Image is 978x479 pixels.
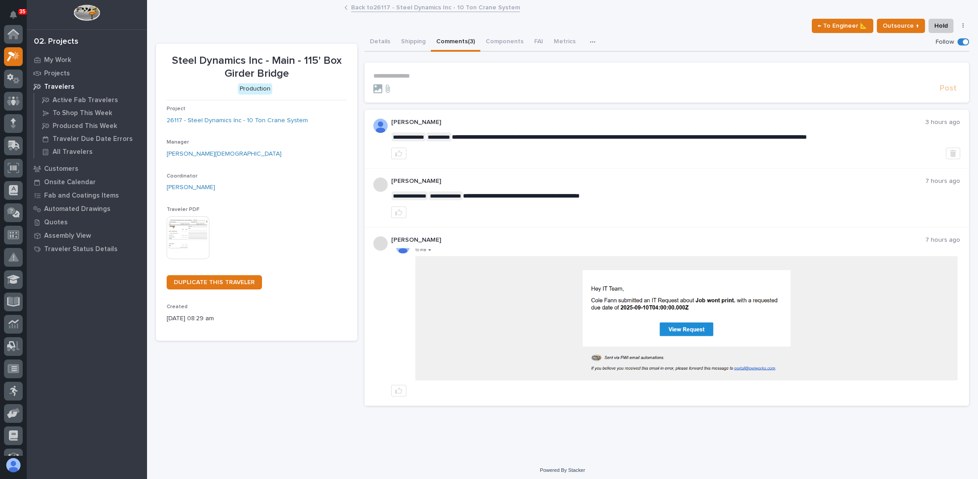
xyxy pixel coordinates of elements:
[480,33,529,52] button: Components
[391,206,406,218] button: like this post
[167,314,347,323] p: [DATE] 08:29 am
[27,80,147,93] a: Travelers
[27,175,147,189] a: Onsite Calendar
[4,5,23,24] button: Notifications
[44,245,118,253] p: Traveler Status Details
[925,119,960,126] p: 3 hours ago
[44,70,70,78] p: Projects
[364,33,396,52] button: Details
[548,33,581,52] button: Metrics
[167,106,185,111] span: Project
[34,107,147,119] a: To Shop This Week
[44,232,91,240] p: Assembly View
[53,96,118,104] p: Active Fab Travelers
[238,83,272,95] div: Production
[34,145,147,158] a: All Travelers
[391,119,925,126] p: [PERSON_NAME]
[167,54,347,80] p: Steel Dynamics Inc - Main - 115' Box Girder Bridge
[396,33,431,52] button: Shipping
[167,207,200,212] span: Traveler PDF
[34,120,147,132] a: Produced This Week
[44,56,71,64] p: My Work
[167,183,215,192] a: [PERSON_NAME]
[936,38,954,46] p: Follow
[529,33,548,52] button: FAI
[44,219,68,227] p: Quotes
[20,8,25,15] p: 35
[27,215,147,229] a: Quotes
[27,162,147,175] a: Customers
[11,11,23,25] div: Notifications35
[44,83,74,91] p: Travelers
[925,178,960,185] p: 7 hours ago
[940,83,957,94] span: Post
[27,53,147,66] a: My Work
[53,109,112,117] p: To Shop This Week
[431,33,480,52] button: Comments (3)
[934,21,948,31] span: Hold
[27,242,147,256] a: Traveler Status Details
[812,19,873,33] button: ← To Engineer 📐
[351,2,520,12] a: Back to26117 - Steel Dynamics Inc - 10 Ton Crane System
[27,189,147,202] a: Fab and Coatings Items
[946,148,960,159] button: Delete post
[925,236,960,244] p: 7 hours ago
[53,122,117,130] p: Produced This Week
[27,202,147,215] a: Automated Drawings
[34,37,78,47] div: 02. Projects
[373,119,388,133] img: AOh14GjTRfkD1oUMcB0TemJ99d1W6S72D1qI3y53uSh2WIfob9-94IqIlJUlukijh7zEU6q04HSlcabwtpdPkUfvSgFdPLuR9...
[27,229,147,242] a: Assembly View
[391,236,925,244] p: [PERSON_NAME]
[818,21,868,31] span: ← To Engineer 📐
[53,135,133,143] p: Traveler Due Date Errors
[167,173,197,179] span: Coordinator
[44,165,78,173] p: Customers
[883,21,919,31] span: Outsource ↑
[167,275,262,289] a: DUPLICATE THIS TRAVELER
[74,4,100,21] img: Workspace Logo
[4,456,23,475] button: users-avatar
[167,140,189,145] span: Manager
[167,116,308,125] a: 26117 - Steel Dynamics Inc - 10 Ton Crane System
[877,19,925,33] button: Outsource ↑
[391,385,406,396] button: like this post
[34,132,147,145] a: Traveler Due Date Errors
[391,178,925,185] p: [PERSON_NAME]
[44,192,119,200] p: Fab and Coatings Items
[174,279,255,285] span: DUPLICATE THIS TRAVELER
[53,148,93,156] p: All Travelers
[167,304,188,310] span: Created
[44,178,96,186] p: Onsite Calendar
[929,19,953,33] button: Hold
[44,205,110,213] p: Automated Drawings
[34,94,147,106] a: Active Fab Travelers
[27,66,147,80] a: Projects
[936,83,960,94] button: Post
[167,149,282,159] a: [PERSON_NAME][DEMOGRAPHIC_DATA]
[391,148,406,159] button: like this post
[540,467,585,473] a: Powered By Stacker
